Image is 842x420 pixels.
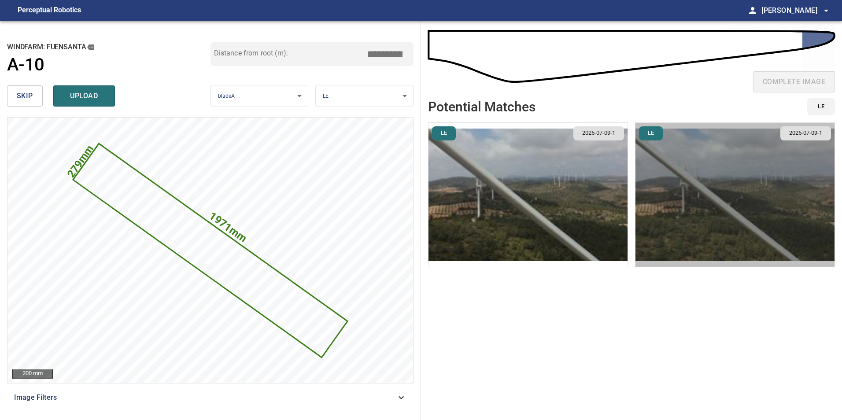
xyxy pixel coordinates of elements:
[18,4,81,18] figcaption: Perceptual Robotics
[7,55,210,75] a: A-10
[218,93,235,99] span: bladeA
[14,392,396,403] span: Image Filters
[436,129,452,137] span: LE
[7,387,414,408] div: Image Filters
[7,55,44,75] h1: A-10
[807,98,835,115] button: LE
[207,210,249,245] text: 1971mm
[643,129,659,137] span: LE
[428,99,535,114] h2: Potential Matches
[577,129,620,137] span: 2025-07-09-1
[316,85,413,107] div: LE
[428,123,628,267] img: Fuensanta/A-10/2025-07-09-1/2025-07-09-1/inspectionData/image64wp71.jpg
[65,143,96,180] text: 279mm
[7,42,210,52] h2: windfarm: Fuensanta
[323,93,329,99] span: LE
[63,90,105,102] span: upload
[747,5,758,16] span: person
[761,4,831,17] span: [PERSON_NAME]
[802,98,835,115] div: id
[818,102,824,112] span: LE
[821,5,831,16] span: arrow_drop_down
[639,126,663,140] button: LE
[211,85,308,107] div: bladeA
[784,129,827,137] span: 2025-07-09-1
[7,85,43,107] button: skip
[86,42,96,52] button: copy message details
[17,90,33,102] span: skip
[53,85,115,107] button: upload
[758,2,831,19] button: [PERSON_NAME]
[214,50,288,57] label: Distance from root (m):
[635,123,835,267] img: Fuensanta/A-10/2025-07-09-1/2025-07-09-1/inspectionData/image67wp74.jpg
[432,126,456,140] button: LE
